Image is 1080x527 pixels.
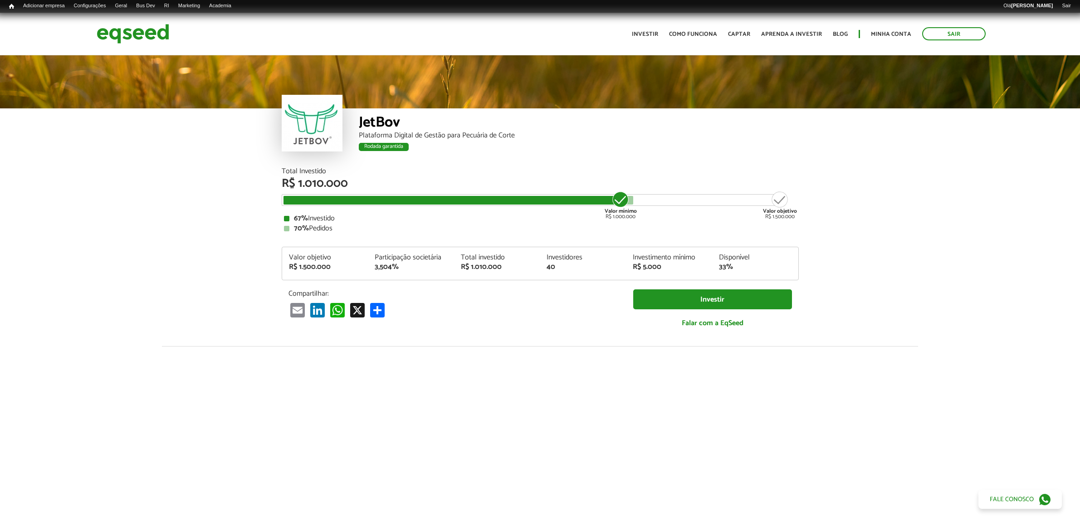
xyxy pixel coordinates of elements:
[461,263,533,271] div: R$ 1.010.000
[5,2,19,11] a: Início
[368,303,386,317] a: Compartilhar
[359,115,799,132] div: JetBov
[288,303,307,317] a: Email
[205,2,236,10] a: Academia
[633,263,705,271] div: R$ 5.000
[719,254,792,261] div: Disponível
[328,303,347,317] a: WhatsApp
[978,490,1062,509] a: Fale conosco
[547,263,619,271] div: 40
[763,190,797,220] div: R$ 1.500.000
[669,31,717,37] a: Como funciona
[294,212,308,224] strong: 67%
[69,2,111,10] a: Configurações
[604,190,638,220] div: R$ 1.000.000
[633,289,792,310] a: Investir
[632,31,658,37] a: Investir
[348,303,367,317] a: X
[547,254,619,261] div: Investidores
[719,263,792,271] div: 33%
[871,31,911,37] a: Minha conta
[1011,3,1053,8] strong: [PERSON_NAME]
[359,132,799,139] div: Plataforma Digital de Gestão para Pecuária de Corte
[922,27,986,40] a: Sair
[174,2,205,10] a: Marketing
[284,215,797,222] div: Investido
[375,254,447,261] div: Participação societária
[359,143,409,151] div: Rodada garantida
[284,225,797,232] div: Pedidos
[289,254,362,261] div: Valor objetivo
[833,31,848,37] a: Blog
[282,178,799,190] div: R$ 1.010.000
[999,2,1057,10] a: Olá[PERSON_NAME]
[728,31,750,37] a: Captar
[375,263,447,271] div: 3,504%
[97,22,169,46] img: EqSeed
[761,31,822,37] a: Aprenda a investir
[289,263,362,271] div: R$ 1.500.000
[288,289,620,298] p: Compartilhar:
[633,314,792,332] a: Falar com a EqSeed
[763,207,797,215] strong: Valor objetivo
[633,254,705,261] div: Investimento mínimo
[160,2,174,10] a: RI
[9,3,14,10] span: Início
[282,168,799,175] div: Total Investido
[1057,2,1075,10] a: Sair
[461,254,533,261] div: Total investido
[19,2,69,10] a: Adicionar empresa
[132,2,160,10] a: Bus Dev
[308,303,327,317] a: LinkedIn
[605,207,637,215] strong: Valor mínimo
[110,2,132,10] a: Geral
[294,222,309,234] strong: 70%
